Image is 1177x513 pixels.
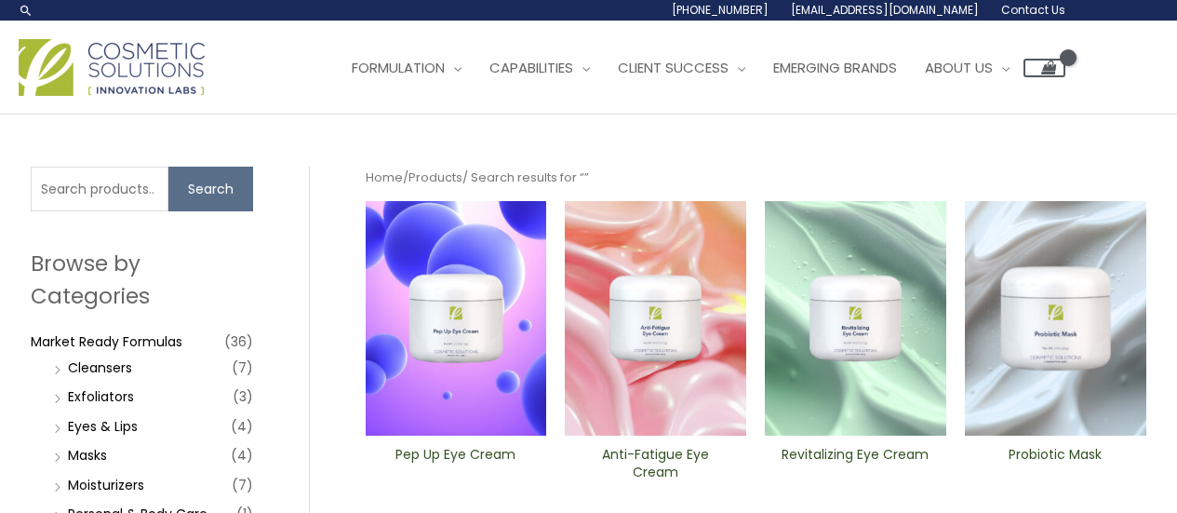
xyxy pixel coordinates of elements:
a: Search icon link [19,3,33,18]
a: Eyes & Lips [68,417,138,436]
a: Pep Up Eye Cream [381,446,530,488]
a: Anti-Fatigue Eye Cream [581,446,730,488]
span: (3) [233,384,253,410]
a: View Shopping Cart, empty [1023,59,1065,77]
a: Cleansers [68,358,132,377]
img: Cosmetic Solutions Logo [19,39,205,96]
input: Search products… [31,167,168,211]
h2: Pep Up Eye Cream [381,446,530,481]
img: Anti Fatigue Eye Cream [565,201,746,436]
a: Formulation [338,40,475,96]
span: (4) [231,413,253,439]
span: (7) [232,472,253,498]
nav: Site Navigation [324,40,1065,96]
span: Emerging Brands [773,58,897,77]
span: Contact Us [1001,2,1065,18]
span: Formulation [352,58,445,77]
a: Masks [68,446,107,465]
span: About Us [925,58,993,77]
a: Moisturizers [68,476,144,494]
img: Revitalizing ​Eye Cream [765,201,946,436]
a: About Us [911,40,1023,96]
a: Exfoliators [68,387,134,406]
span: Client Success [618,58,729,77]
span: [PHONE_NUMBER] [672,2,769,18]
img: Pep Up Eye Cream [366,201,547,436]
a: Probiotic Mask [981,446,1130,488]
a: Revitalizing ​Eye Cream [781,446,930,488]
span: Capabilities [489,58,573,77]
a: Capabilities [475,40,604,96]
h2: Anti-Fatigue Eye Cream [581,446,730,481]
h2: Browse by Categories [31,248,253,311]
a: Products [408,169,462,186]
img: Probiotic Mask [965,201,1146,436]
a: Market Ready Formulas [31,332,182,351]
a: Home [366,169,403,186]
span: (7) [232,355,253,381]
button: Search [168,167,253,211]
a: Client Success [604,40,759,96]
h2: Revitalizing ​Eye Cream [781,446,930,481]
nav: Breadcrumb [366,167,1146,189]
span: (4) [231,442,253,468]
a: Emerging Brands [759,40,911,96]
span: (36) [224,329,253,355]
h2: Probiotic Mask [981,446,1130,481]
span: [EMAIL_ADDRESS][DOMAIN_NAME] [791,2,979,18]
